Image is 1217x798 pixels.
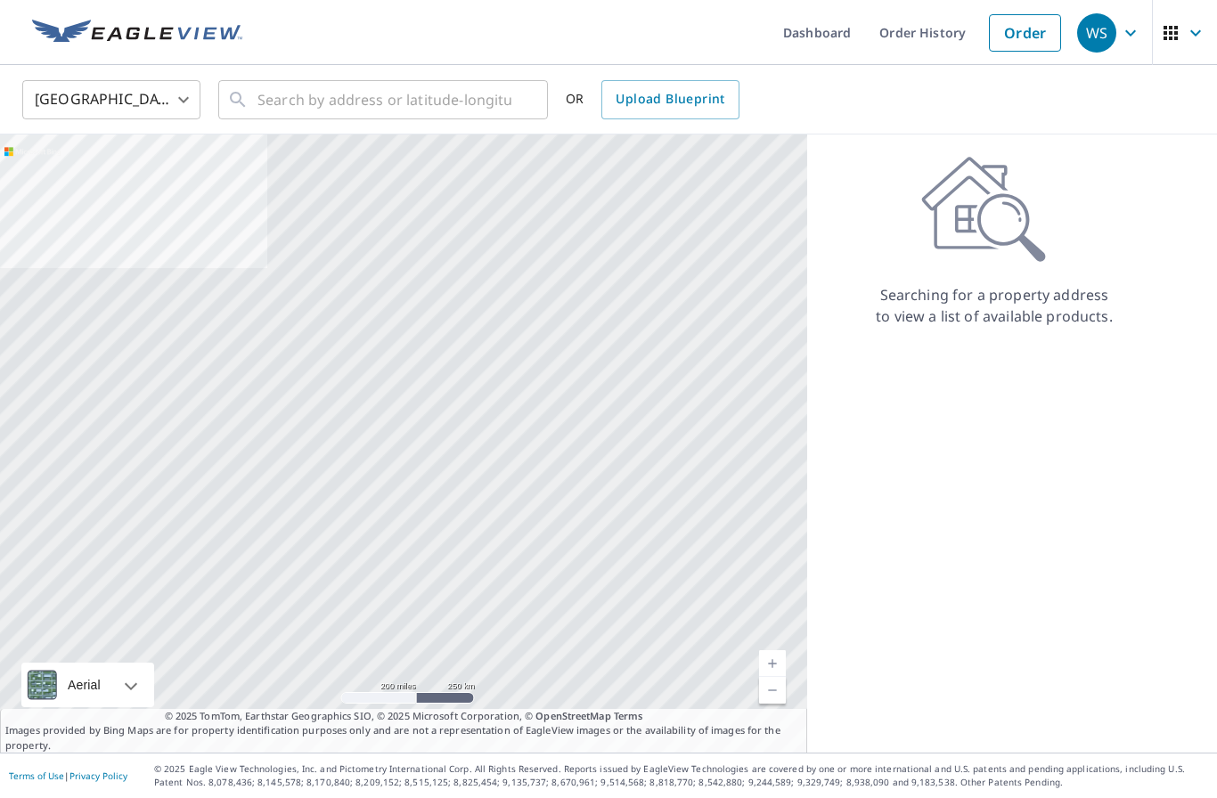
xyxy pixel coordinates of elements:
[22,75,200,125] div: [GEOGRAPHIC_DATA]
[9,769,64,782] a: Terms of Use
[32,20,242,46] img: EV Logo
[566,80,739,119] div: OR
[759,650,786,677] a: Current Level 5, Zoom In
[616,88,724,110] span: Upload Blueprint
[9,770,127,781] p: |
[989,14,1061,52] a: Order
[62,663,106,707] div: Aerial
[759,677,786,704] a: Current Level 5, Zoom Out
[154,762,1208,789] p: © 2025 Eagle View Technologies, Inc. and Pictometry International Corp. All Rights Reserved. Repo...
[21,663,154,707] div: Aerial
[614,709,643,722] a: Terms
[1077,13,1116,53] div: WS
[875,284,1114,327] p: Searching for a property address to view a list of available products.
[535,709,610,722] a: OpenStreetMap
[257,75,511,125] input: Search by address or latitude-longitude
[165,709,643,724] span: © 2025 TomTom, Earthstar Geographics SIO, © 2025 Microsoft Corporation, ©
[601,80,739,119] a: Upload Blueprint
[69,769,127,782] a: Privacy Policy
